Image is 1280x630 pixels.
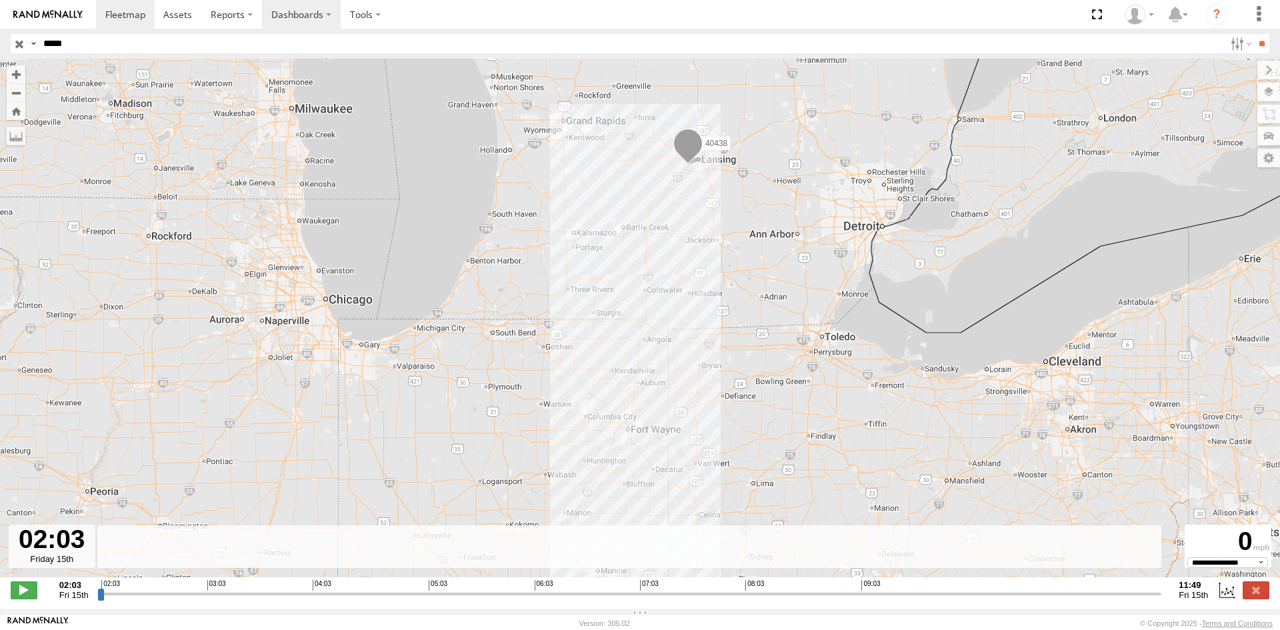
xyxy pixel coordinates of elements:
a: Terms and Conditions [1202,619,1273,627]
span: 07:03 [640,580,659,591]
img: rand-logo.svg [13,10,83,19]
span: 09:03 [861,580,880,591]
label: Play/Stop [11,581,37,599]
span: 40438 [705,138,727,147]
label: Map Settings [1257,149,1280,167]
span: 02:03 [101,580,120,591]
div: © Copyright 2025 - [1140,619,1273,627]
button: Zoom out [7,83,25,102]
span: 06:03 [535,580,553,591]
div: Carlos Ortiz [1120,5,1159,25]
span: Fri 15th Aug 2025 [59,590,89,600]
button: Zoom in [7,65,25,83]
strong: 11:49 [1179,580,1208,590]
a: Visit our Website [7,617,69,630]
span: Fri 15th Aug 2025 [1179,590,1208,600]
span: 04:03 [313,580,331,591]
div: 0 [1187,527,1269,557]
i: ? [1206,4,1227,25]
label: Measure [7,127,25,145]
label: Search Query [28,34,39,53]
span: 05:03 [429,580,447,591]
div: Version: 305.02 [579,619,630,627]
button: Zoom Home [7,102,25,120]
span: 08:03 [745,580,764,591]
label: Close [1243,581,1269,599]
span: 03:03 [207,580,226,591]
label: Search Filter Options [1225,34,1254,53]
strong: 02:03 [59,580,89,590]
